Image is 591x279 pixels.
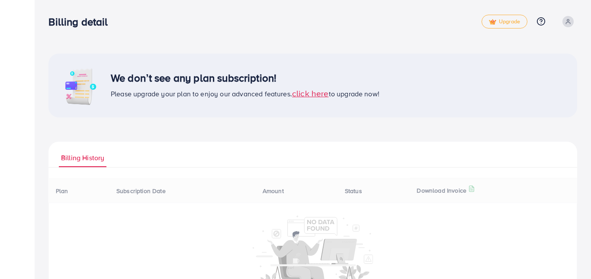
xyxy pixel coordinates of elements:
span: Please upgrade your plan to enjoy our advanced features. to upgrade now! [111,89,379,98]
span: Billing History [61,153,104,163]
span: click here [292,87,329,99]
img: image [59,64,102,107]
h3: We don’t see any plan subscription! [111,72,379,84]
img: tick [489,19,496,25]
a: tickUpgrade [482,15,527,29]
h3: Billing detail [48,16,115,28]
span: Upgrade [489,19,520,25]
